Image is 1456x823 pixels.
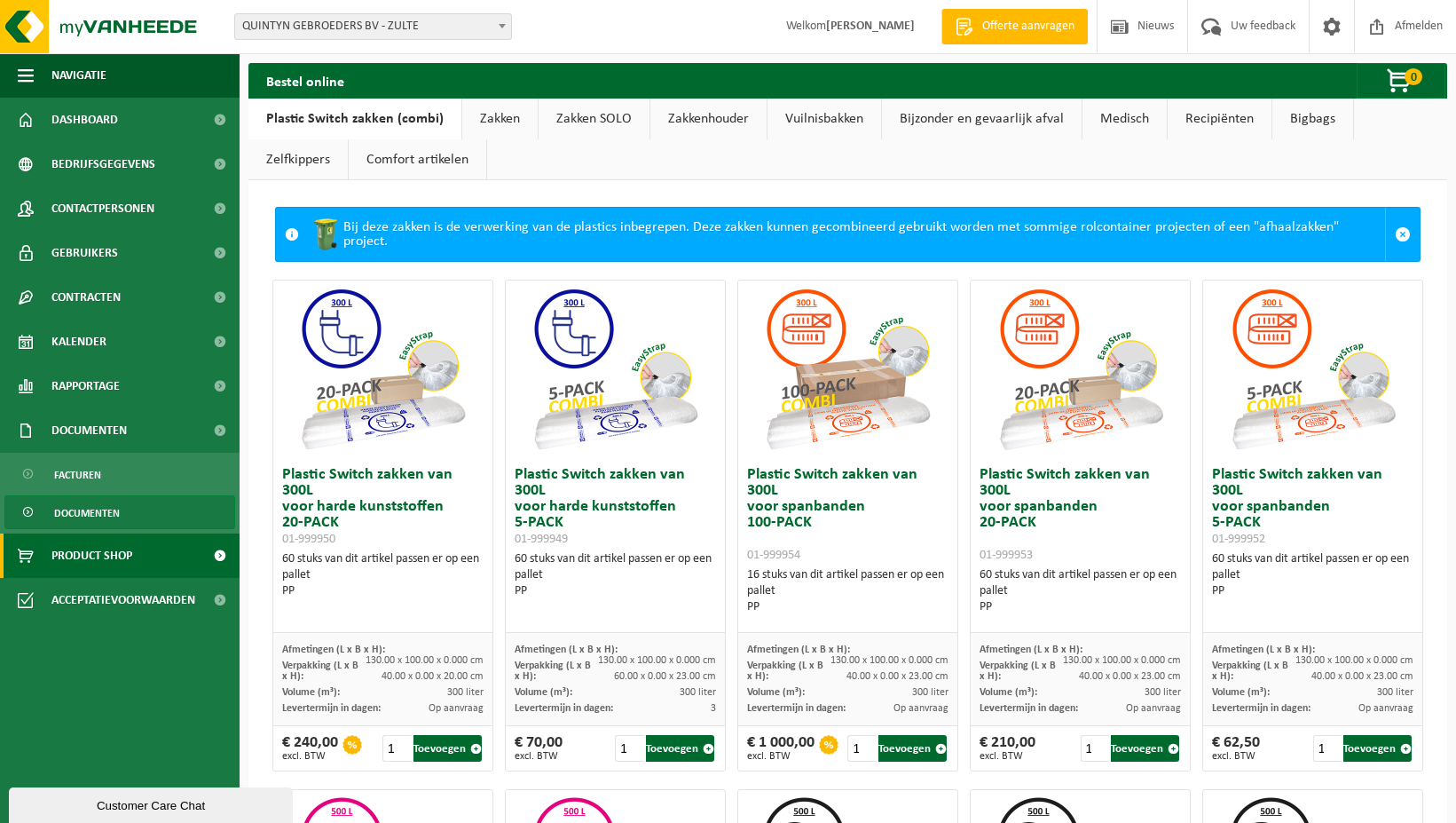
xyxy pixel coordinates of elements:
[429,703,484,714] span: Op aanvraag
[650,99,767,139] a: Zakkenhouder
[1145,687,1181,698] span: 300 liter
[308,208,1385,261] div: Bij deze zakken is de verwerking van de plastics inbegrepen. Deze zakken kunnen gecombineerd gebr...
[248,99,461,139] a: Plastic Switch zakken (combi)
[234,13,512,40] span: QUINTYN GEBROEDERS BV - ZULTE
[51,534,132,578] span: Product Shop
[747,687,805,698] span: Volume (m³):
[826,20,915,33] strong: [PERSON_NAME]
[646,735,714,762] button: Toevoegen
[282,583,484,599] div: PP
[282,687,340,698] span: Volume (m³):
[515,703,613,714] span: Levertermijn in dagen:
[51,408,127,453] span: Documenten
[282,551,484,599] div: 60 stuks van dit artikel passen er op een pallet
[1212,687,1270,698] span: Volume (m³):
[1212,645,1315,655] span: Afmetingen (L x B x H):
[1377,687,1413,698] span: 300 liter
[1311,671,1413,682] span: 40.00 x 0.00 x 23.00 cm
[847,735,877,762] input: 1
[893,703,948,714] span: Op aanvraag
[882,99,1082,139] a: Bijzonder en gevaarlijk afval
[980,751,1035,762] span: excl. BTW
[680,687,716,698] span: 300 liter
[978,18,1079,36] span: Offerte aanvragen
[382,671,484,682] span: 40.00 x 0.00 x 20.00 cm
[1212,735,1260,762] div: € 62,50
[614,671,716,682] span: 60.00 x 0.00 x 23.00 cm
[282,645,385,655] span: Afmetingen (L x B x H):
[759,281,936,458] img: 01-999954
[515,661,591,682] span: Verpakking (L x B x H):
[248,139,348,180] a: Zelfkippers
[1405,68,1422,85] span: 0
[413,735,482,762] button: Toevoegen
[515,467,716,547] h3: Plastic Switch zakken van 300L voor harde kunststoffen 5-PACK
[767,99,881,139] a: Vuilnisbakken
[747,735,815,762] div: € 1 000,00
[515,735,563,762] div: € 70,00
[598,655,716,666] span: 130.00 x 100.00 x 0.000 cm
[282,703,381,714] span: Levertermijn in dagen:
[526,281,704,458] img: 01-999949
[1111,735,1179,762] button: Toevoegen
[9,784,296,823] iframe: chat widget
[747,703,846,714] span: Levertermijn in dagen:
[308,217,343,252] img: WB-0240-HPE-GN-50.png
[51,320,106,364] span: Kalender
[980,703,1078,714] span: Levertermijn in dagen:
[1126,703,1181,714] span: Op aanvraag
[294,281,471,458] img: 01-999950
[51,186,154,231] span: Contactpersonen
[282,751,338,762] span: excl. BTW
[747,751,815,762] span: excl. BTW
[615,735,644,762] input: 1
[1357,63,1445,99] button: 0
[51,98,118,142] span: Dashboard
[51,275,121,320] span: Contracten
[349,139,486,180] a: Comfort artikelen
[515,645,618,655] span: Afmetingen (L x B x H):
[711,703,716,714] span: 3
[1212,467,1413,547] h3: Plastic Switch zakken van 300L voor spanbanden 5-PACK
[1358,703,1413,714] span: Op aanvraag
[282,533,335,546] span: 01-999950
[54,458,101,492] span: Facturen
[980,567,1181,615] div: 60 stuks van dit artikel passen er op een pallet
[1212,751,1260,762] span: excl. BTW
[1168,99,1271,139] a: Recipiënten
[1063,655,1181,666] span: 130.00 x 100.00 x 0.000 cm
[980,549,1033,562] span: 01-999953
[282,661,358,682] span: Verpakking (L x B x H):
[747,549,800,562] span: 01-999954
[248,63,362,98] h2: Bestel online
[515,751,563,762] span: excl. BTW
[747,599,948,615] div: PP
[51,142,155,186] span: Bedrijfsgegevens
[980,661,1056,682] span: Verpakking (L x B x H):
[515,687,572,698] span: Volume (m³):
[1295,655,1413,666] span: 130.00 x 100.00 x 0.000 cm
[447,687,484,698] span: 300 liter
[54,496,120,530] span: Documenten
[912,687,948,698] span: 300 liter
[980,687,1037,698] span: Volume (m³):
[515,533,568,546] span: 01-999949
[980,645,1082,655] span: Afmetingen (L x B x H):
[747,661,823,682] span: Verpakking (L x B x H):
[1081,735,1110,762] input: 1
[747,645,850,655] span: Afmetingen (L x B x H):
[747,567,948,615] div: 16 stuks van dit artikel passen er op een pallet
[830,655,948,666] span: 130.00 x 100.00 x 0.000 cm
[747,467,948,563] h3: Plastic Switch zakken van 300L voor spanbanden 100-PACK
[1343,735,1412,762] button: Toevoegen
[51,578,195,622] span: Acceptatievoorwaarden
[980,467,1181,563] h3: Plastic Switch zakken van 300L voor spanbanden 20-PACK
[980,735,1035,762] div: € 210,00
[515,583,716,599] div: PP
[1212,551,1413,599] div: 60 stuks van dit artikel passen er op een pallet
[462,99,538,139] a: Zakken
[4,495,235,529] a: Documenten
[382,735,412,762] input: 1
[1272,99,1353,139] a: Bigbags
